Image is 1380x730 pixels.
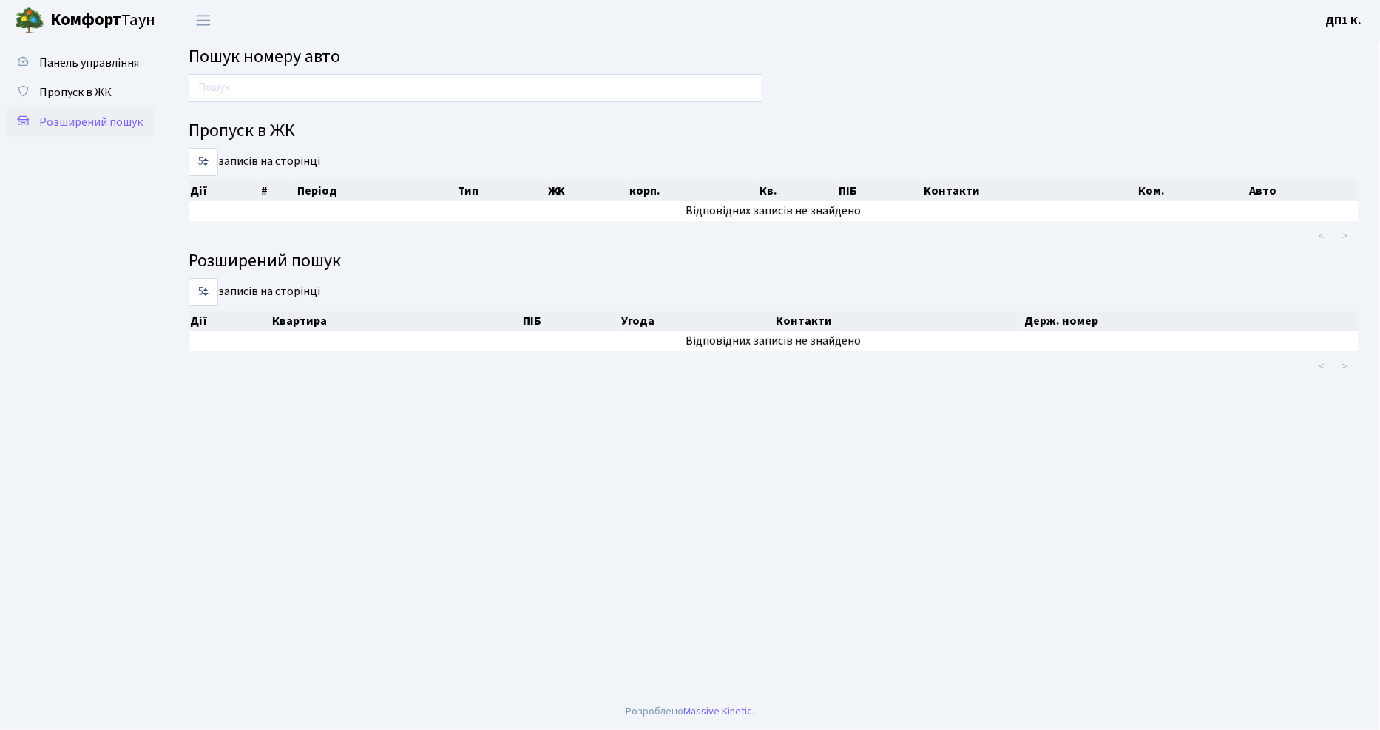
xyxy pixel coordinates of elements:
[189,278,218,306] select: записів на сторінці
[15,6,44,36] img: logo.png
[1326,13,1362,29] b: ДП1 К.
[626,703,754,720] div: Розроблено .
[837,180,922,201] th: ПІБ
[39,114,143,130] span: Розширений пошук
[271,311,521,331] th: Квартира
[521,311,620,331] th: ПІБ
[1326,12,1362,30] a: ДП1 К.
[260,180,296,201] th: #
[296,180,456,201] th: Період
[628,180,758,201] th: корп.
[189,148,218,176] select: записів на сторінці
[50,8,121,32] b: Комфорт
[620,311,774,331] th: Угода
[774,311,1023,331] th: Контакти
[189,278,320,306] label: записів на сторінці
[50,8,155,33] span: Таун
[456,180,547,201] th: Тип
[1248,180,1359,201] th: Авто
[189,121,1358,142] h4: Пропуск в ЖК
[7,48,155,78] a: Панель управління
[758,180,838,201] th: Кв.
[7,78,155,107] a: Пропуск в ЖК
[1023,311,1358,331] th: Держ. номер
[189,331,1358,351] td: Відповідних записів не знайдено
[185,8,222,33] button: Переключити навігацію
[189,148,320,176] label: записів на сторінці
[189,201,1358,221] td: Відповідних записів не знайдено
[189,180,260,201] th: Дії
[189,74,762,102] input: Пошук
[683,703,752,719] a: Massive Kinetic
[39,84,112,101] span: Пропуск в ЖК
[39,55,139,71] span: Панель управління
[1137,180,1248,201] th: Ком.
[547,180,628,201] th: ЖК
[189,311,271,331] th: Дії
[189,251,1358,272] h4: Розширений пошук
[7,107,155,137] a: Розширений пошук
[189,44,340,70] span: Пошук номеру авто
[922,180,1137,201] th: Контакти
